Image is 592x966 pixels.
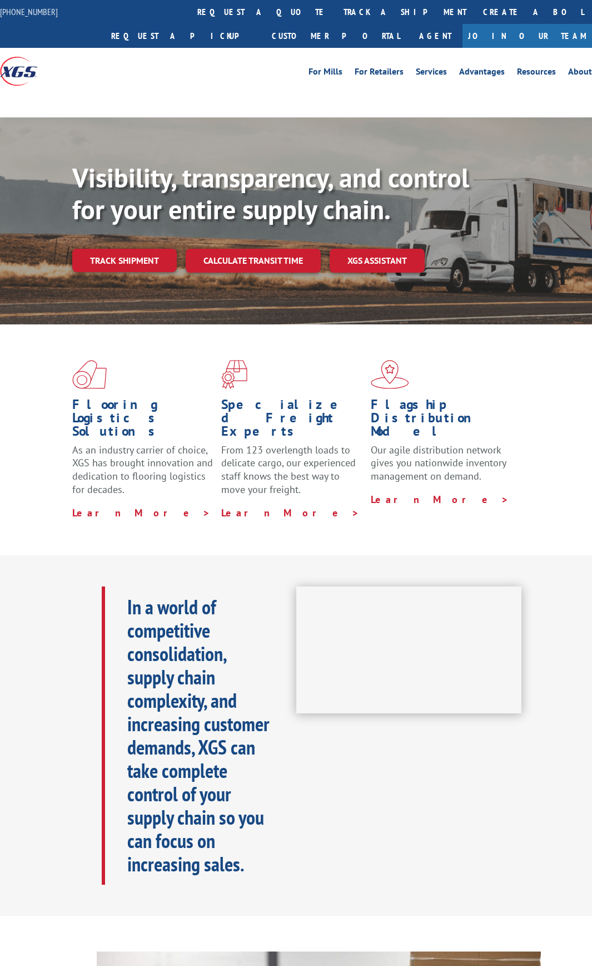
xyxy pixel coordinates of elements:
[103,24,263,48] a: Request a pickup
[127,594,270,877] b: In a world of competitive consolidation, supply chain complexity, and increasing customer demands...
[371,443,506,483] span: Our agile distribution network gives you nationwide inventory management on demand.
[408,24,462,48] a: Agent
[72,506,211,519] a: Learn More >
[371,493,509,506] a: Learn More >
[221,443,362,506] p: From 123 overlength loads to delicate cargo, our experienced staff knows the best way to move you...
[355,67,404,80] a: For Retailers
[568,67,592,80] a: About
[517,67,556,80] a: Resources
[263,24,408,48] a: Customer Portal
[72,249,177,272] a: Track shipment
[371,398,511,443] h1: Flagship Distribution Model
[371,360,409,389] img: xgs-icon-flagship-distribution-model-red
[416,67,447,80] a: Services
[330,249,425,273] a: XGS ASSISTANT
[309,67,342,80] a: For Mills
[72,443,213,496] span: As an industry carrier of choice, XGS has brought innovation and dedication to flooring logistics...
[459,67,505,80] a: Advantages
[72,398,213,443] h1: Flooring Logistics Solutions
[72,160,469,227] b: Visibility, transparency, and control for your entire supply chain.
[186,249,321,273] a: Calculate transit time
[72,360,107,389] img: xgs-icon-total-supply-chain-intelligence-red
[221,360,247,389] img: xgs-icon-focused-on-flooring-red
[296,586,522,713] iframe: XGS Logistics Solutions
[221,398,362,443] h1: Specialized Freight Experts
[462,24,592,48] a: Join Our Team
[221,506,360,519] a: Learn More >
